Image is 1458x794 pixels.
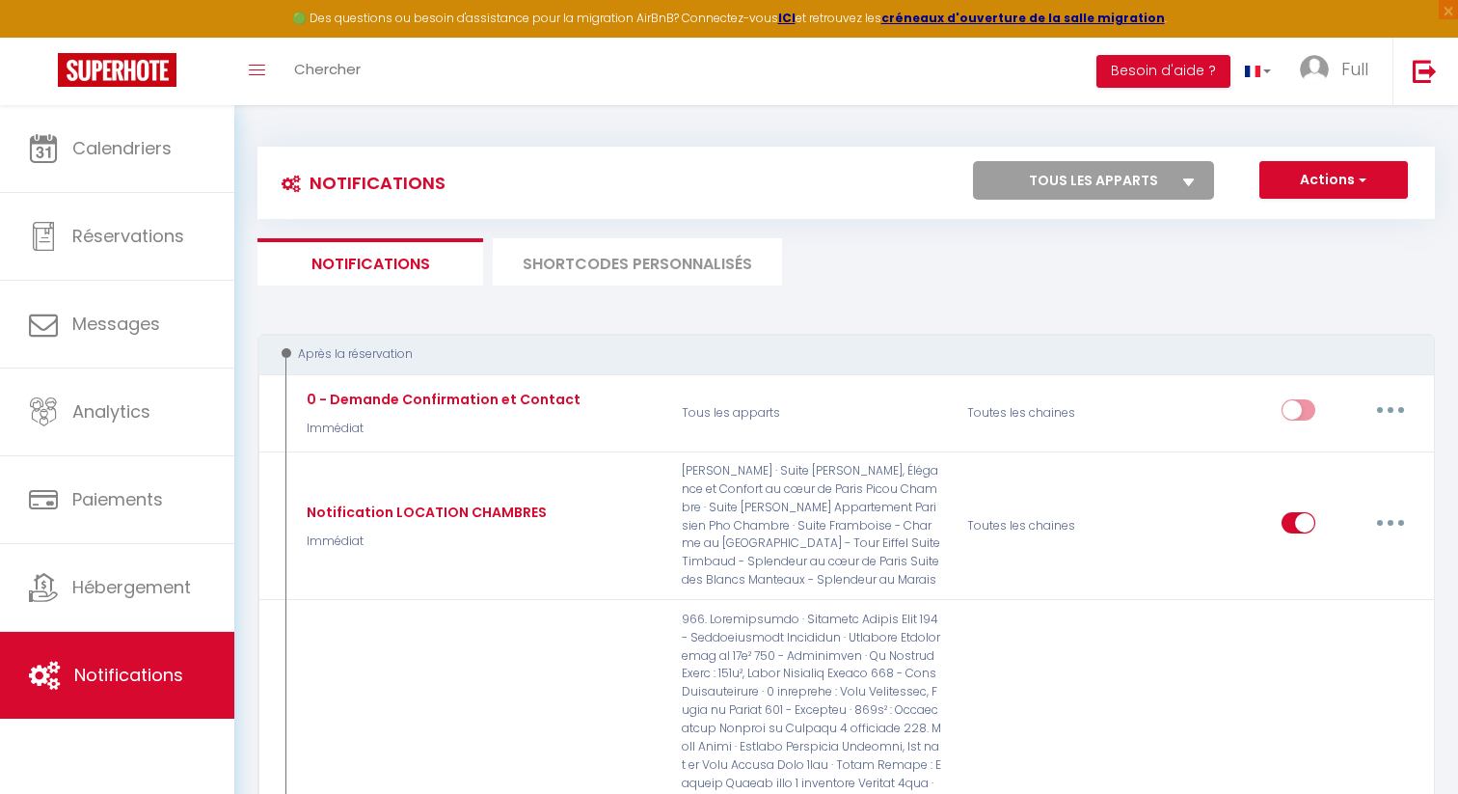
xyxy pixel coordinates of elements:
a: Chercher [280,38,375,105]
div: Toutes les chaines [955,385,1145,441]
span: Notifications [74,663,183,687]
img: logout [1413,59,1437,83]
span: Chercher [294,59,361,79]
div: Notification LOCATION CHAMBRES [302,502,547,523]
button: Actions [1259,161,1408,200]
p: [PERSON_NAME] · Suite [PERSON_NAME], Élégance et Confort au cœur de Paris Picou Chambre · Suite [... [669,462,955,589]
p: Immédiat [302,533,547,551]
span: Calendriers [72,136,172,160]
div: Après la réservation [276,345,1394,364]
span: Paiements [72,487,163,511]
p: Immédiat [302,420,580,438]
span: Messages [72,312,160,336]
img: ... [1300,55,1329,84]
span: Hébergement [72,575,191,599]
div: Toutes les chaines [955,462,1145,589]
li: SHORTCODES PERSONNALISÉS [493,238,782,286]
span: Full [1341,57,1368,81]
li: Notifications [257,238,483,286]
div: 0 - Demande Confirmation et Contact [302,389,580,410]
a: créneaux d'ouverture de la salle migration [881,10,1165,26]
span: Réservations [72,224,184,248]
iframe: Chat [1376,707,1444,780]
span: Analytics [72,399,150,424]
h3: Notifications [272,161,445,205]
a: ... Full [1285,38,1392,105]
a: ICI [778,10,796,26]
button: Besoin d'aide ? [1096,55,1230,88]
img: Super Booking [58,53,176,87]
p: Tous les apparts [669,385,955,441]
